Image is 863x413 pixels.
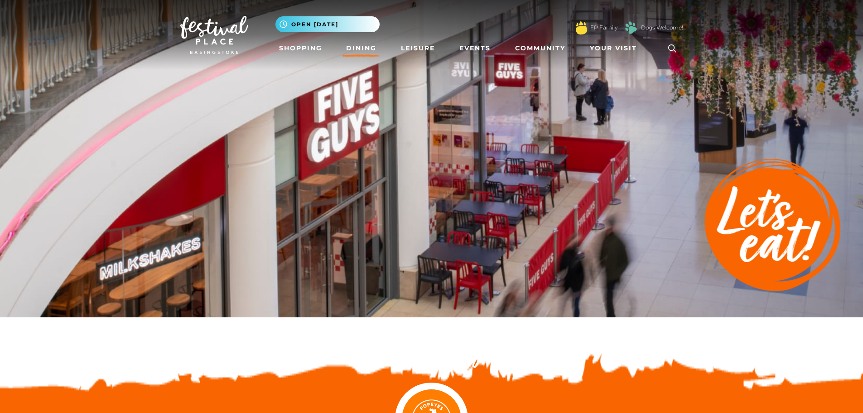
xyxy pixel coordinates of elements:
a: Dining [342,40,380,57]
span: Your Visit [590,44,637,53]
a: Dogs Welcome! [641,24,683,32]
a: FP Family [590,24,617,32]
a: Leisure [397,40,439,57]
img: Festival Place Logo [180,16,248,54]
a: Shopping [275,40,326,57]
a: Events [456,40,494,57]
a: Community [511,40,569,57]
a: Your Visit [586,40,645,57]
span: Open [DATE] [291,20,338,29]
h2: Discover something new... [180,335,683,364]
button: Open [DATE] [275,16,380,32]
